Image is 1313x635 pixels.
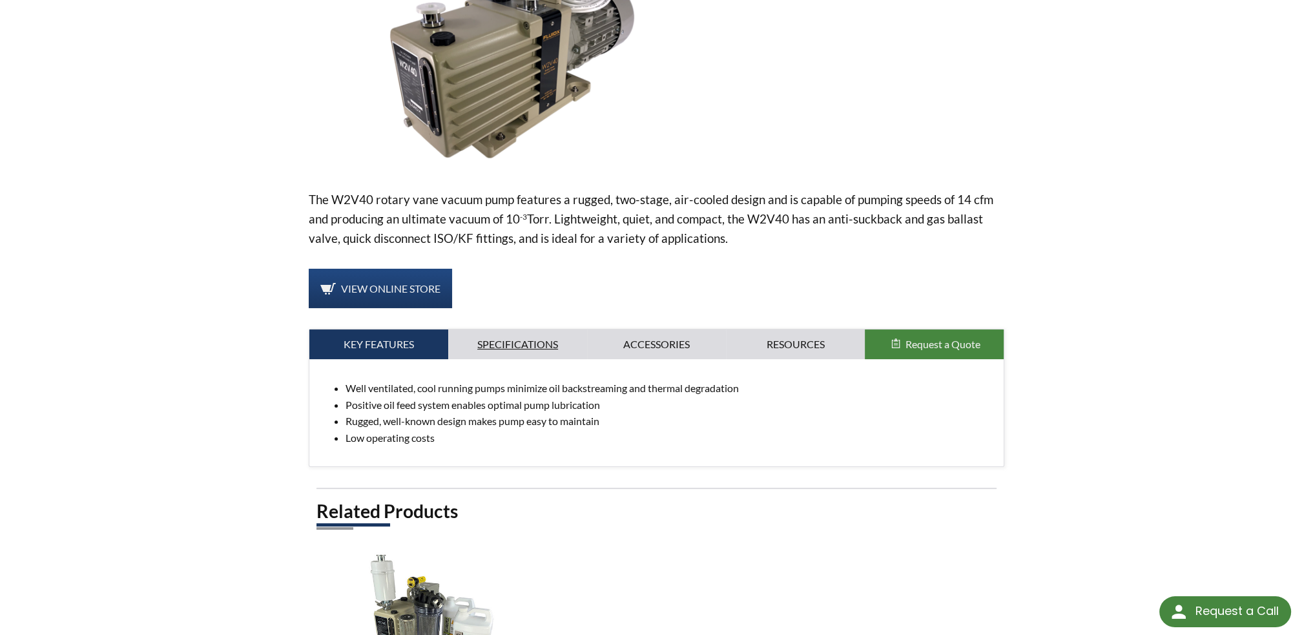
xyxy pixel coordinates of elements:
[726,329,865,359] a: Resources
[346,397,993,413] li: Positive oil feed system enables optimal pump lubrication
[865,329,1004,359] button: Request a Quote
[316,499,997,523] h2: Related Products
[1168,601,1189,622] img: round button
[587,329,726,359] a: Accessories
[309,190,1004,248] p: The W2V40 rotary vane vacuum pump features a rugged, two-stage, air-cooled design and is capable ...
[346,380,993,397] li: Well ventilated, cool running pumps minimize oil backstreaming and thermal degradation
[346,430,993,446] li: Low operating costs
[905,338,980,350] span: Request a Quote
[520,212,527,222] sup: -3
[448,329,587,359] a: Specifications
[309,329,448,359] a: Key Features
[309,269,452,309] a: View Online Store
[346,413,993,430] li: Rugged, well-known design makes pump easy to maintain
[1159,596,1291,627] div: Request a Call
[1195,596,1278,626] div: Request a Call
[341,282,440,295] span: View Online Store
